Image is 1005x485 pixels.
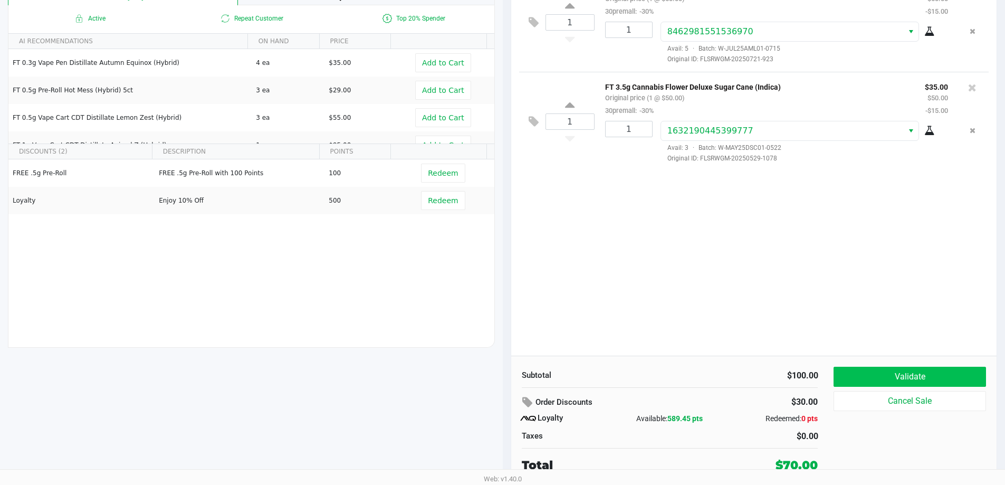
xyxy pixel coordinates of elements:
[329,141,351,149] span: $95.00
[8,12,170,25] span: Active
[154,159,324,187] td: FREE .5g Pre-Roll with 100 Points
[8,34,494,144] div: Data table
[73,12,85,25] inline-svg: Active loyalty member
[661,54,948,64] span: Original ID: FLSRWGM-20250721-923
[319,34,391,49] th: PRICE
[422,113,464,122] span: Add to Cart
[903,22,918,41] button: Select
[428,196,458,205] span: Redeem
[620,413,719,424] div: Available:
[605,7,654,15] small: 30premall:
[667,414,703,423] span: 589.45 pts
[667,26,753,36] span: 8462981551536970
[637,107,654,115] span: -30%
[834,391,985,411] button: Cancel Sale
[661,144,781,151] span: Avail: 3 Batch: W-MAY25DSC01-0522
[678,369,818,382] div: $100.00
[421,164,465,183] button: Redeem
[415,81,471,100] button: Add to Cart
[381,12,394,25] inline-svg: Is a top 20% spender
[801,414,818,423] span: 0 pts
[415,53,471,72] button: Add to Cart
[925,7,948,15] small: -$15.00
[324,159,397,187] td: 100
[834,367,985,387] button: Validate
[8,34,247,49] th: AI RECOMMENDATIONS
[428,169,458,177] span: Redeem
[8,159,154,187] td: FREE .5g Pre-Roll
[170,12,332,25] span: Repeat Customer
[8,144,152,159] th: DISCOUNTS (2)
[925,107,948,115] small: -$15.00
[688,144,698,151] span: ·
[8,144,494,318] div: Data table
[605,107,654,115] small: 30premall:
[251,77,324,104] td: 3 ea
[8,104,251,131] td: FT 0.5g Vape Cart CDT Distillate Lemon Zest (Hybrid)
[421,191,465,210] button: Redeem
[329,87,351,94] span: $29.00
[251,104,324,131] td: 3 ea
[965,121,980,140] button: Remove the package from the orderLine
[927,94,948,102] small: $50.00
[605,94,684,102] small: Original price (1 @ $50.00)
[522,457,709,474] div: Total
[605,80,909,91] p: FT 3.5g Cannabis Flower Deluxe Sugar Cane (Indica)
[661,154,948,163] span: Original ID: FLSRWGM-20250529-1078
[719,413,818,424] div: Redeemed:
[8,131,251,159] td: FT 1g Vape Cart CDT Distillate Animal Z (Hybrid)
[329,114,351,121] span: $55.00
[522,393,714,412] div: Order Discounts
[522,369,662,382] div: Subtotal
[925,80,948,91] p: $35.00
[965,22,980,41] button: Remove the package from the orderLine
[8,187,154,214] td: Loyalty
[152,144,319,159] th: DESCRIPTION
[415,136,471,155] button: Add to Cart
[247,34,319,49] th: ON HAND
[661,45,780,52] span: Avail: 5 Batch: W-JUL25AML01-0715
[8,49,251,77] td: FT 0.3g Vape Pen Distillate Autumn Equinox (Hybrid)
[522,430,662,442] div: Taxes
[319,144,391,159] th: POINTS
[730,393,818,411] div: $30.00
[332,12,494,25] span: Top 20% Spender
[329,59,351,66] span: $35.00
[251,131,324,159] td: 1 ea
[522,412,620,425] div: Loyalty
[637,7,654,15] span: -30%
[415,108,471,127] button: Add to Cart
[154,187,324,214] td: Enjoy 10% Off
[678,430,818,443] div: $0.00
[903,121,918,140] button: Select
[667,126,753,136] span: 1632190445399777
[422,59,464,67] span: Add to Cart
[422,86,464,94] span: Add to Cart
[688,45,698,52] span: ·
[219,12,232,25] inline-svg: Is repeat customer
[251,49,324,77] td: 4 ea
[8,77,251,104] td: FT 0.5g Pre-Roll Hot Mess (Hybrid) 5ct
[776,457,818,474] div: $70.00
[484,475,522,483] span: Web: v1.40.0
[422,141,464,149] span: Add to Cart
[324,187,397,214] td: 500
